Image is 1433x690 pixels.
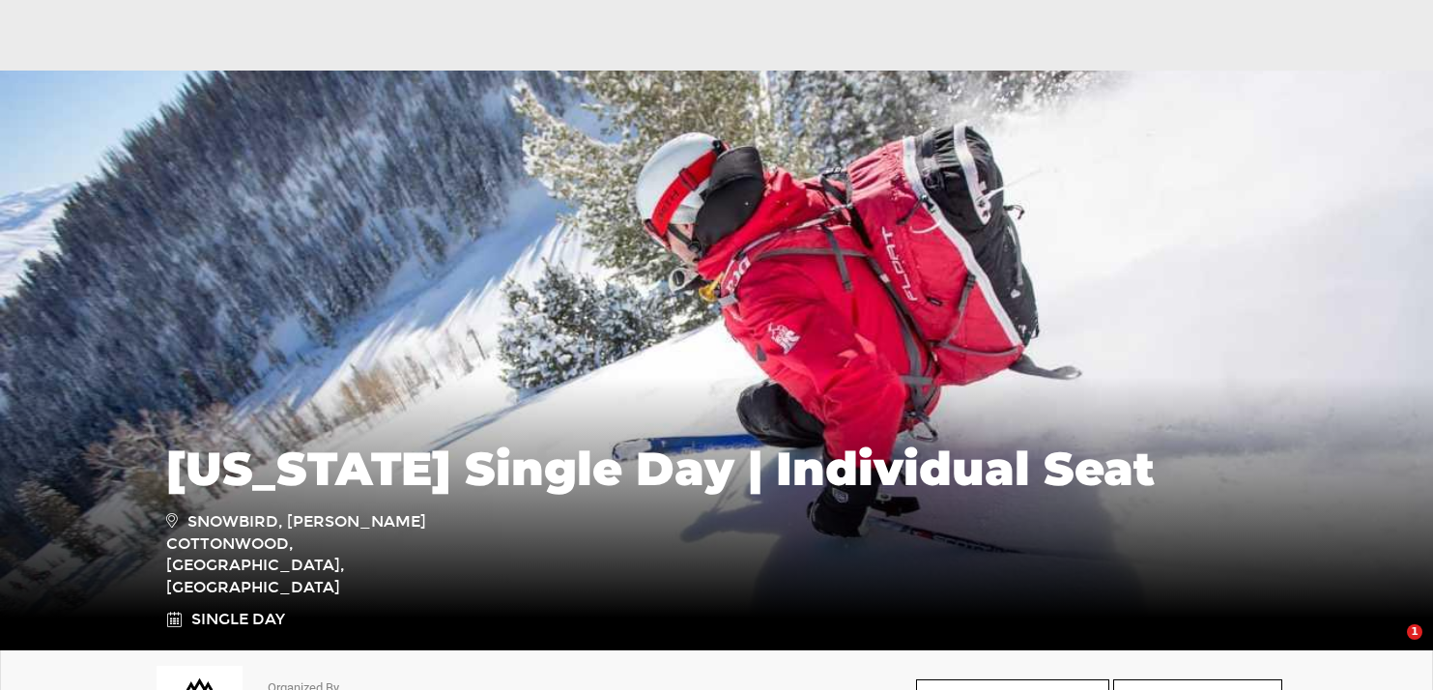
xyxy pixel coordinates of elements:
span: Single Day [191,610,285,628]
iframe: Intercom live chat [1367,624,1414,671]
span: Snowbird, [PERSON_NAME] Cottonwood, [GEOGRAPHIC_DATA], [GEOGRAPHIC_DATA] [166,509,442,599]
h1: [US_STATE] Single Day | Individual Seat [166,443,1268,495]
span: 1 [1407,624,1422,640]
